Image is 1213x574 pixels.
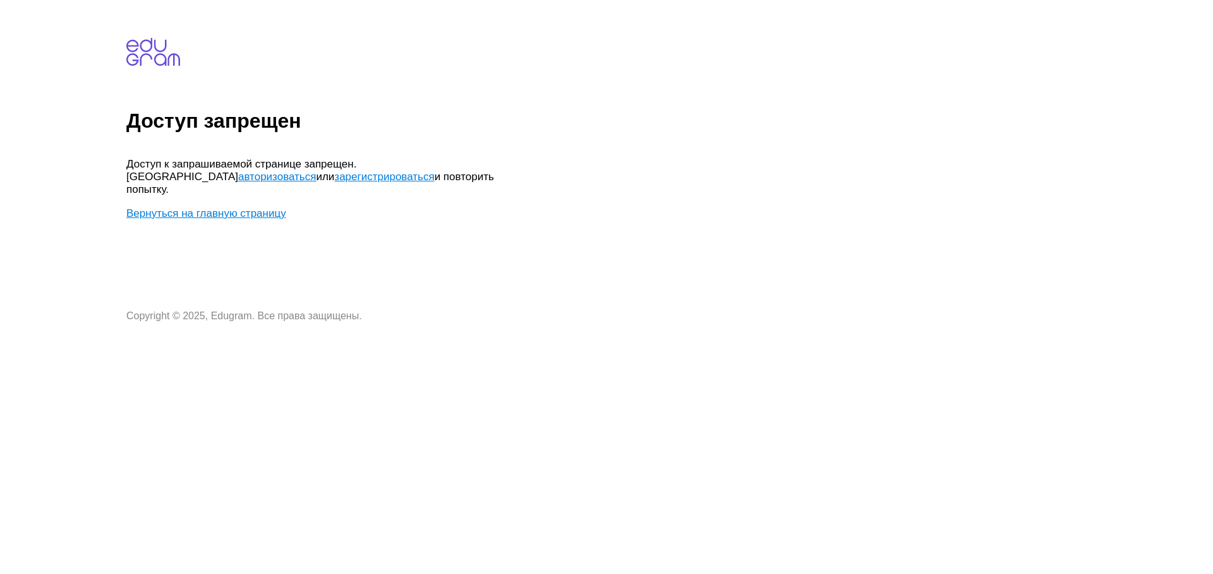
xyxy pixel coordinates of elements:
img: edugram.com [126,38,180,66]
p: Copyright © 2025, Edugram. Все права защищены. [126,310,505,322]
p: Доступ к запрашиваемой странице запрещен. [GEOGRAPHIC_DATA] или и повторить попытку. [126,158,505,196]
a: авторизоваться [238,171,316,183]
a: зарегистрироваться [334,171,434,183]
a: Вернуться на главную страницу [126,207,286,219]
h1: Доступ запрещен [126,109,1208,133]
